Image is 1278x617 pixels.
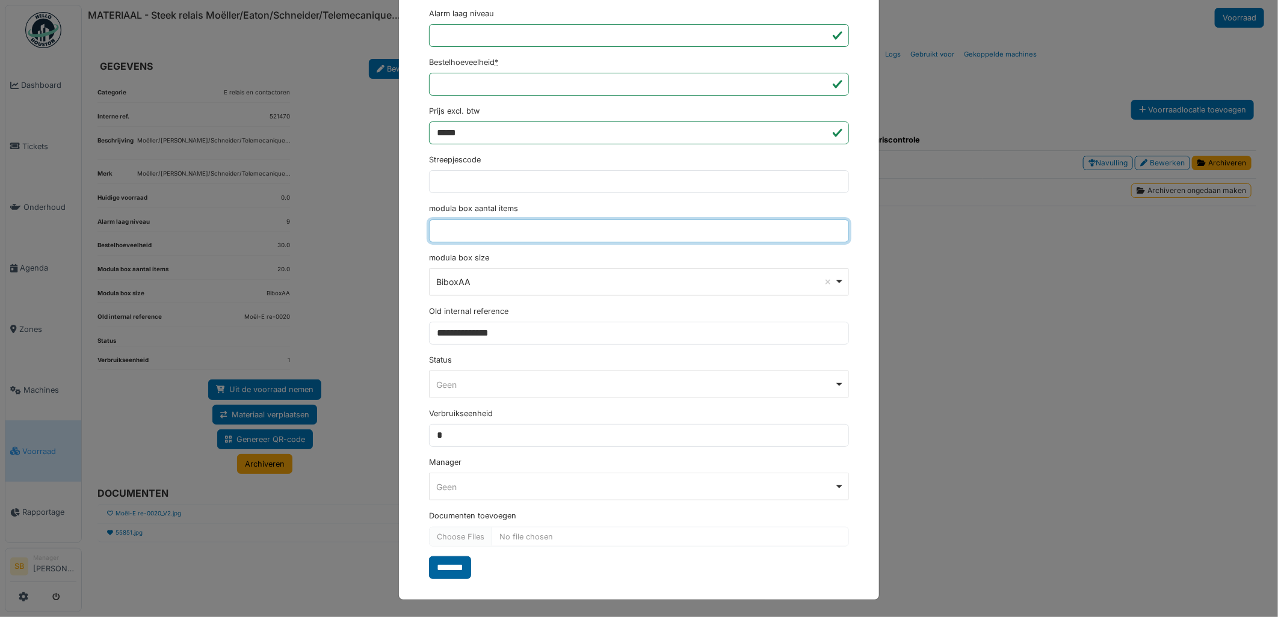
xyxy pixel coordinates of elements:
[437,480,835,493] div: Geen
[429,252,489,263] label: modula box size
[429,305,508,317] label: Old internal reference
[429,354,452,366] label: Status
[429,154,481,165] label: Streepjescode
[429,456,461,468] label: Manager
[495,58,498,67] abbr: Verplicht
[429,57,498,68] label: Bestelhoeveelheid
[437,378,835,391] div: Geen
[429,510,516,521] label: Documenten toevoegen
[822,276,834,288] button: Remove item: 'BiboxAA'
[429,105,480,117] label: Prijs excl. btw
[437,275,835,288] div: BiboxAA
[429,203,518,214] label: modula box aantal items
[429,8,494,19] label: Alarm laag niveau
[429,408,493,419] label: Verbruikseenheid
